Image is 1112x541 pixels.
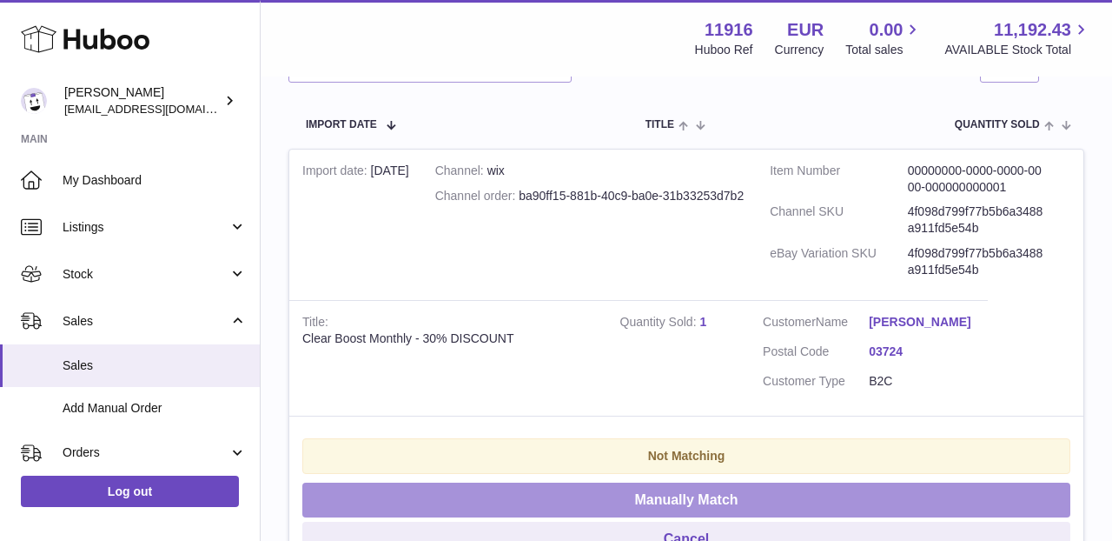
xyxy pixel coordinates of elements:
[306,119,377,130] span: Import date
[63,219,228,236] span: Listings
[21,88,47,114] img: info@bananaleafsupplements.com
[870,18,903,42] span: 0.00
[302,315,328,333] strong: Title
[302,164,371,182] strong: Import date
[435,189,520,207] strong: Channel order
[289,150,422,300] td: [DATE]
[908,204,1046,237] dd: 4f098d799f77b5b6a3488a911fd5e54b
[705,18,753,42] strong: 11916
[908,245,1046,278] dd: 4f098d799f77b5b6a3488a911fd5e54b
[620,315,700,333] strong: Quantity Sold
[944,18,1091,58] a: 11,192.43 AVAILABLE Stock Total
[775,42,824,58] div: Currency
[908,163,1046,196] dd: 00000000-0000-0000-0000-000000000001
[763,314,869,335] dt: Name
[763,315,816,329] span: Customer
[770,163,908,196] dt: Item Number
[63,313,228,330] span: Sales
[869,344,975,360] a: 03724
[869,314,975,331] a: [PERSON_NAME]
[645,119,674,130] span: Title
[63,400,247,417] span: Add Manual Order
[648,449,725,463] strong: Not Matching
[302,331,594,347] div: Clear Boost Monthly - 30% DISCOUNT
[435,163,745,179] div: wix
[435,164,487,182] strong: Channel
[869,373,975,390] dd: B2C
[63,266,228,283] span: Stock
[763,373,869,390] dt: Customer Type
[63,172,247,189] span: My Dashboard
[845,42,923,58] span: Total sales
[944,42,1091,58] span: AVAILABLE Stock Total
[770,204,908,237] dt: Channel SKU
[955,119,1040,130] span: Quantity Sold
[302,483,1070,518] button: Manually Match
[763,344,869,364] dt: Postal Code
[63,357,247,374] span: Sales
[770,245,908,278] dt: eBay Variation SKU
[699,315,706,329] a: 1
[435,188,745,204] div: ba90ff15-881b-40c9-ba0e-31b33253d7b2
[845,18,923,58] a: 0.00 Total sales
[64,84,221,117] div: [PERSON_NAME]
[787,18,824,42] strong: EUR
[994,18,1071,42] span: 11,192.43
[21,476,239,507] a: Log out
[695,42,753,58] div: Huboo Ref
[64,102,255,116] span: [EMAIL_ADDRESS][DOMAIN_NAME]
[63,444,228,461] span: Orders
